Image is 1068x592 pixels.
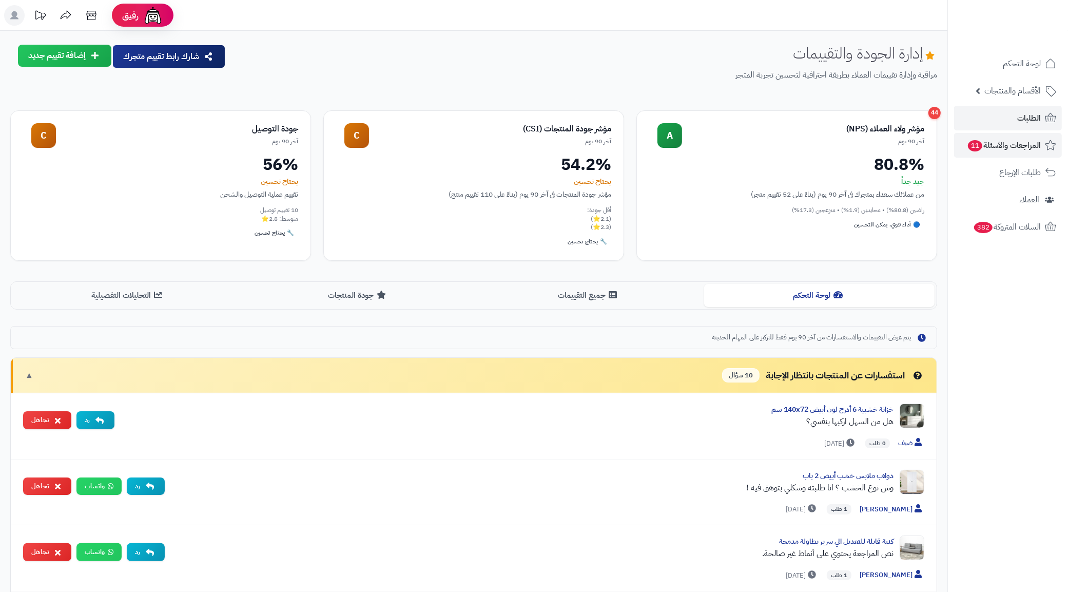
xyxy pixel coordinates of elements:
[984,84,1041,98] span: الأقسام والمنتجات
[682,137,924,146] div: آخر 90 يوم
[76,411,114,429] button: رد
[23,189,298,200] div: تقييم عملية التوصيل والشحن
[369,137,611,146] div: آخر 90 يوم
[712,333,911,342] span: يتم عرض التقييمات والاستفسارات من آخر 90 يوم فقط للتركيز على المهام الحديثة
[827,504,851,514] span: 1 طلب
[865,438,890,449] span: 0 طلب
[649,177,924,187] div: جيد جداً
[27,5,53,28] a: تحديثات المنصة
[898,438,924,449] span: ضيف
[900,404,924,428] img: Product
[122,9,139,22] span: رفيق
[23,543,71,561] button: تجاهل
[336,189,611,200] div: مؤشر جودة المنتجات في آخر 90 يوم (بناءً على 110 تقييم منتج)
[786,504,819,514] span: [DATE]
[722,368,924,383] div: استفسارات عن المنتجات بانتظار الإجابة
[25,370,33,381] span: ▼
[973,220,1041,234] span: السلات المتروكة
[682,123,924,135] div: مؤشر ولاء العملاء (NPS)
[23,411,71,429] button: تجاهل
[336,177,611,187] div: يحتاج تحسين
[23,177,298,187] div: يحتاج تحسين
[860,570,924,581] span: [PERSON_NAME]
[564,236,611,248] div: 🔧 يحتاج تحسين
[928,107,941,119] div: 44
[967,138,1041,152] span: المراجعات والأسئلة
[954,51,1062,76] a: لوحة التحكم
[860,504,924,515] span: [PERSON_NAME]
[23,478,71,495] button: تجاهل
[649,206,924,215] div: راضين (80.8%) • محايدين (1.9%) • منزعجين (17.3%)
[173,482,894,494] div: وش نوع الخشب ؟ انا طلبته وشكلي بتوهق فيه !
[243,284,474,307] button: جودة المنتجات
[76,543,122,561] a: واتساب
[771,404,894,415] a: خزانة خشبية 6 أدرج لون أبيض 140x72 سم
[31,123,56,148] div: C
[173,547,894,560] div: نص المراجعة يحتوي على أنماط غير صالحة.
[704,284,935,307] button: لوحة التحكم
[954,187,1062,212] a: العملاء
[827,570,851,581] span: 1 طلب
[900,470,924,494] img: Product
[113,45,225,68] button: شارك رابط تقييم متجرك
[76,478,122,495] a: واتساب
[974,222,993,233] span: 382
[850,219,924,231] div: 🔵 أداء قوي، يمكن التحسين
[1003,56,1041,71] span: لوحة التحكم
[23,156,298,173] div: 56%
[786,570,819,581] span: [DATE]
[336,206,611,232] div: أقل جودة: (2.1⭐) (2.3⭐)
[344,123,369,148] div: C
[1017,111,1041,125] span: الطلبات
[968,140,982,151] span: 11
[779,536,894,547] a: كنبة قابلة للتعديل الي سرير بطاولة مدمجة
[143,5,163,26] img: ai-face.png
[649,156,924,173] div: 80.8%
[657,123,682,148] div: A
[474,284,704,307] button: جميع التقييمات
[234,69,937,81] p: مراقبة وإدارة تقييمات العملاء بطريقة احترافية لتحسين تجربة المتجر
[127,543,165,561] button: رد
[56,123,298,135] div: جودة التوصيل
[793,45,937,62] h1: إدارة الجودة والتقييمات
[1019,193,1039,207] span: العملاء
[123,415,894,428] div: هل من السهل اركبها بنفسي؟
[127,478,165,495] button: رد
[56,137,298,146] div: آخر 90 يوم
[336,156,611,173] div: 54.2%
[824,438,857,449] span: [DATE]
[369,123,611,135] div: مؤشر جودة المنتجات (CSI)
[954,133,1062,158] a: المراجعات والأسئلة11
[13,284,243,307] button: التحليلات التفصيلية
[998,8,1058,29] img: logo-2.png
[23,206,298,223] div: 10 تقييم توصيل متوسط: 2.8⭐
[649,189,924,200] div: من عملائك سعداء بمتجرك في آخر 90 يوم (بناءً على 52 تقييم متجر)
[954,160,1062,185] a: طلبات الإرجاع
[18,45,111,67] button: إضافة تقييم جديد
[954,215,1062,239] a: السلات المتروكة382
[999,165,1041,180] span: طلبات الإرجاع
[250,227,298,239] div: 🔧 يحتاج تحسين
[803,470,894,481] a: دولاب ملابس خشب أبيض 2 باب
[722,368,760,383] span: 10 سؤال
[900,536,924,560] img: Product
[954,106,1062,130] a: الطلبات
